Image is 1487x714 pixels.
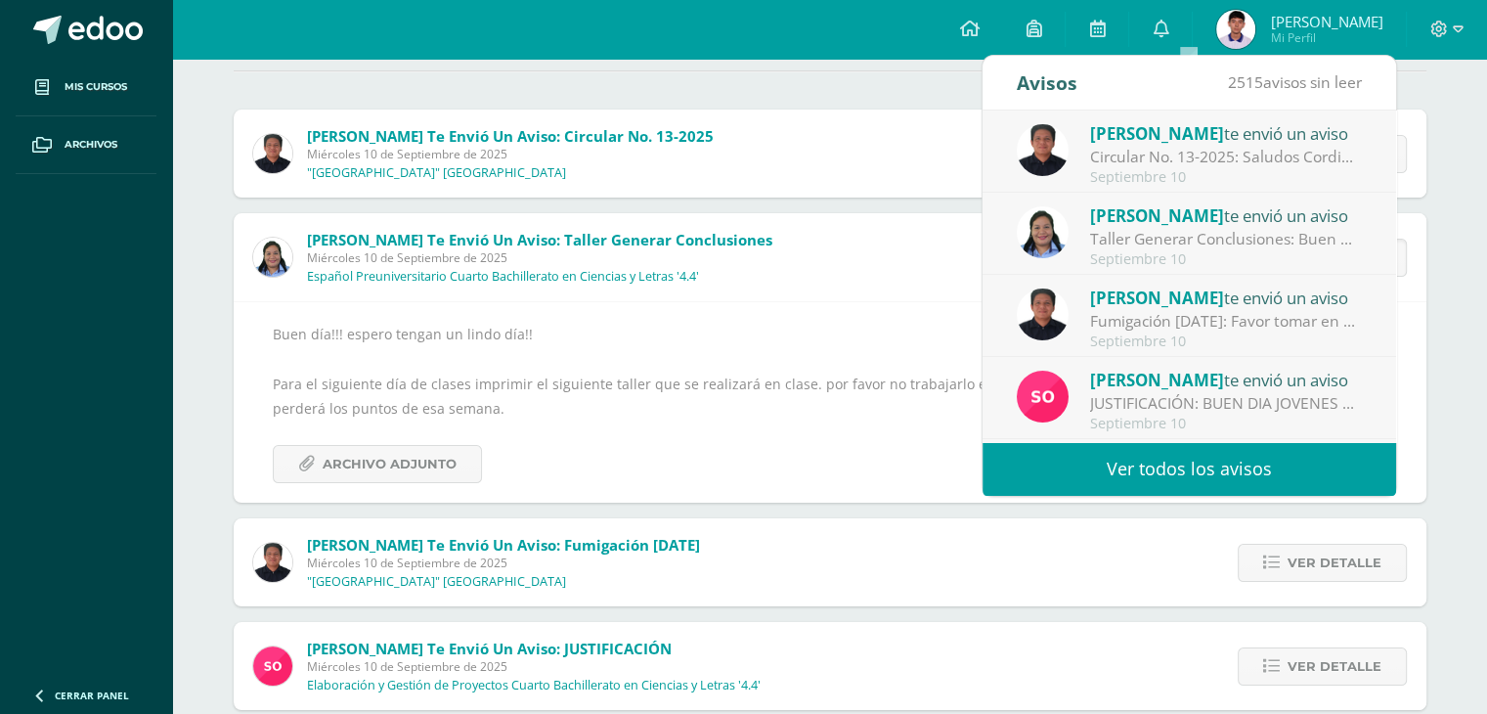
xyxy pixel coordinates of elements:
[1216,10,1255,49] img: dc82dfd4b0d086c4ad3b1c634531047c.png
[1090,120,1362,146] div: te envió un aviso
[307,574,566,590] p: "[GEOGRAPHIC_DATA]" [GEOGRAPHIC_DATA]
[1090,285,1362,310] div: te envió un aviso
[307,269,699,285] p: Español Preuniversitario Cuarto Bachillerato en Ciencias y Letras '4.4'
[1090,146,1362,168] div: Circular No. 13-2025: Saludos Cordiales, por este medio se hace notificación electrónica de la ci...
[307,678,761,693] p: Elaboración y Gestión de Proyectos Cuarto Bachillerato en Ciencias y Letras '4.4'
[1090,202,1362,228] div: te envió un aviso
[65,137,117,153] span: Archivos
[1090,392,1362,415] div: JUSTIFICACIÓN: BUEN DIA JOVENES AQUI LES COMPARTO LAS PRESENTACIONES DE PROYECTOS SOBRE LA JUSTIF...
[55,689,129,702] span: Cerrar panel
[1090,122,1224,145] span: [PERSON_NAME]
[273,322,1387,483] div: Buen día!!! espero tengan un lindo día!! Para el siguiente día de clases imprimir el siguiente ta...
[307,165,566,181] p: "[GEOGRAPHIC_DATA]" [GEOGRAPHIC_DATA]
[1090,369,1224,391] span: [PERSON_NAME]
[16,59,156,116] a: Mis cursos
[1270,29,1382,46] span: Mi Perfil
[1270,12,1382,31] span: [PERSON_NAME]
[1090,310,1362,333] div: Fumigación 10 de septiembre 2025: Favor tomar en consideración la información referida.
[1017,206,1069,258] img: 8a517a26fde2b7d9032ce51f9264dd8d.png
[307,535,700,555] span: [PERSON_NAME] te envió un aviso: Fumigación [DATE]
[1090,287,1224,309] span: [PERSON_NAME]
[1288,545,1381,581] span: Ver detalle
[307,126,714,146] span: [PERSON_NAME] te envió un aviso: Circular No. 13-2025
[307,146,714,162] span: Miércoles 10 de Septiembre de 2025
[1228,71,1263,93] span: 2515
[307,639,672,658] span: [PERSON_NAME] te envió un aviso: JUSTIFICACIÓN
[323,446,457,482] span: Archivo Adjunto
[253,647,292,686] img: f209912025eb4cc0063bd43b7a978690.png
[1228,71,1362,93] span: avisos sin leer
[1090,169,1362,186] div: Septiembre 10
[1017,124,1069,176] img: eff8bfa388aef6dbf44d967f8e9a2edc.png
[1017,289,1069,340] img: eff8bfa388aef6dbf44d967f8e9a2edc.png
[1090,367,1362,392] div: te envió un aviso
[1090,251,1362,268] div: Septiembre 10
[1090,416,1362,432] div: Septiembre 10
[1090,204,1224,227] span: [PERSON_NAME]
[65,79,127,95] span: Mis cursos
[1017,371,1069,423] img: f209912025eb4cc0063bd43b7a978690.png
[307,658,761,675] span: Miércoles 10 de Septiembre de 2025
[253,134,292,173] img: eff8bfa388aef6dbf44d967f8e9a2edc.png
[1288,648,1381,685] span: Ver detalle
[1090,334,1362,350] div: Septiembre 10
[307,249,772,266] span: Miércoles 10 de Septiembre de 2025
[273,445,482,483] a: Archivo Adjunto
[983,442,1396,496] a: Ver todos los avisos
[1017,56,1077,110] div: Avisos
[16,116,156,174] a: Archivos
[307,230,772,249] span: [PERSON_NAME] te envió un aviso: Taller Generar Conclusiones
[307,555,700,571] span: Miércoles 10 de Septiembre de 2025
[1090,228,1362,250] div: Taller Generar Conclusiones: Buen día!!! espero tengan un lindo día!! Para el siguiente día de cl...
[253,238,292,277] img: 8a517a26fde2b7d9032ce51f9264dd8d.png
[253,543,292,582] img: eff8bfa388aef6dbf44d967f8e9a2edc.png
